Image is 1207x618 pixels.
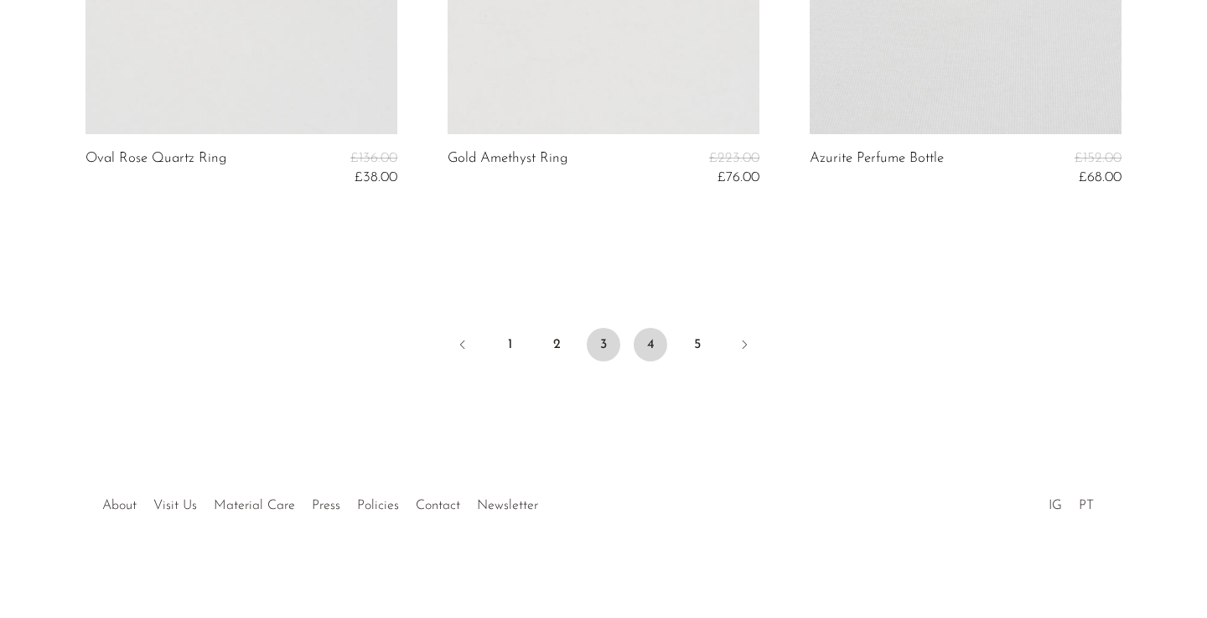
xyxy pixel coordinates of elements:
a: 5 [681,328,714,361]
span: £38.00 [355,170,397,184]
a: Next [728,328,761,365]
ul: Quick links [94,486,547,517]
span: £223.00 [709,151,759,165]
a: Press [312,499,340,512]
a: Material Care [214,499,295,512]
span: £76.00 [717,170,759,184]
a: Azurite Perfume Bottle [810,151,944,185]
a: About [102,499,137,512]
a: Contact [416,499,460,512]
a: Visit Us [153,499,197,512]
a: 4 [634,328,667,361]
span: £136.00 [350,151,397,165]
a: IG [1049,499,1062,512]
ul: Social Medias [1040,486,1102,517]
a: PT [1079,499,1094,512]
a: 2 [540,328,573,361]
a: Oval Rose Quartz Ring [85,151,226,185]
span: £68.00 [1079,170,1122,184]
a: 1 [493,328,526,361]
span: 3 [587,328,620,361]
a: Gold Amethyst Ring [448,151,567,185]
a: Policies [357,499,399,512]
a: Previous [446,328,479,365]
span: £152.00 [1075,151,1122,165]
